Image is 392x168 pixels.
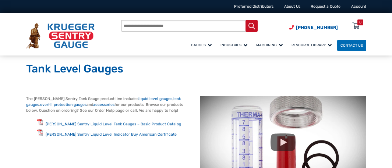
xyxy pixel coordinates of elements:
a: overfill protection gauges [40,102,86,107]
a: About Us [284,4,300,9]
span: Machining [256,43,283,47]
a: Machining [253,39,288,51]
a: Industries [217,39,253,51]
a: [PERSON_NAME] Sentry Liquid Level Tank Gauges – Basic Product Catalog [46,122,181,126]
span: Gauges [191,43,212,47]
a: [PERSON_NAME] Sentry Liquid Level Indicator Buy American Certificate [46,132,177,137]
span: [PHONE_NUMBER] [296,25,338,30]
div: 0 [359,19,361,25]
a: Gauges [188,39,217,51]
p: The [PERSON_NAME] Sentry Tank Gauge product line includes , , and for our products. Browse our pr... [26,96,192,113]
a: Preferred Distributors [234,4,273,9]
a: Resource Library [288,39,337,51]
a: accessories [93,102,114,107]
a: Account [351,4,366,9]
a: Contact Us [337,40,366,51]
h1: Tank Level Gauges [26,62,366,76]
a: Phone Number (920) 434-8860 [289,24,338,31]
img: Krueger Sentry Gauge [26,23,95,49]
a: leak gauges [26,96,181,107]
span: Industries [220,43,247,47]
span: Contact Us [340,43,363,47]
a: liquid level gauges [138,96,172,101]
span: Resource Library [292,43,332,47]
a: Request a Quote [311,4,340,9]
